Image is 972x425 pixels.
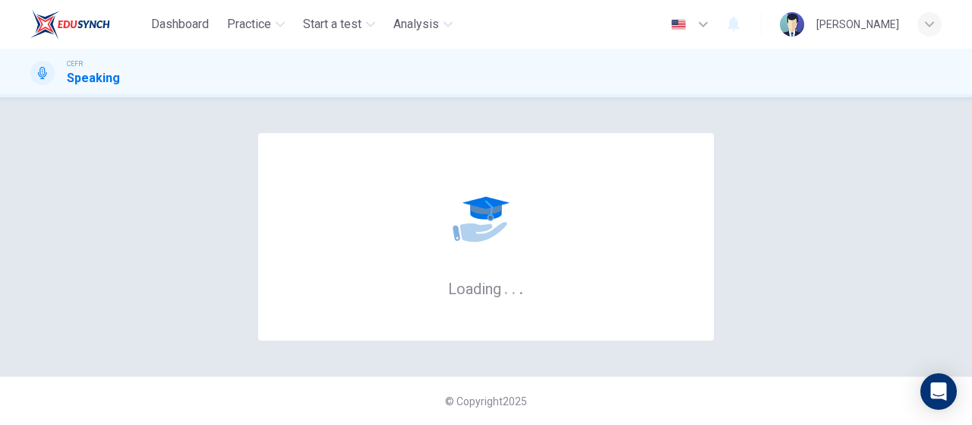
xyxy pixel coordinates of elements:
[145,11,215,38] button: Dashboard
[30,9,110,40] img: EduSynch logo
[30,9,145,40] a: EduSynch logo
[221,11,291,38] button: Practice
[669,19,688,30] img: en
[227,15,271,33] span: Practice
[387,11,459,38] button: Analysis
[151,15,209,33] span: Dashboard
[816,15,899,33] div: [PERSON_NAME]
[67,69,120,87] h1: Speaking
[303,15,361,33] span: Start a test
[448,278,524,298] h6: Loading
[393,15,439,33] span: Analysis
[297,11,381,38] button: Start a test
[780,12,804,36] img: Profile picture
[503,274,509,300] h6: .
[519,274,524,300] h6: .
[445,395,527,408] span: © Copyright 2025
[511,274,516,300] h6: .
[920,373,957,410] div: Open Intercom Messenger
[67,59,83,69] span: CEFR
